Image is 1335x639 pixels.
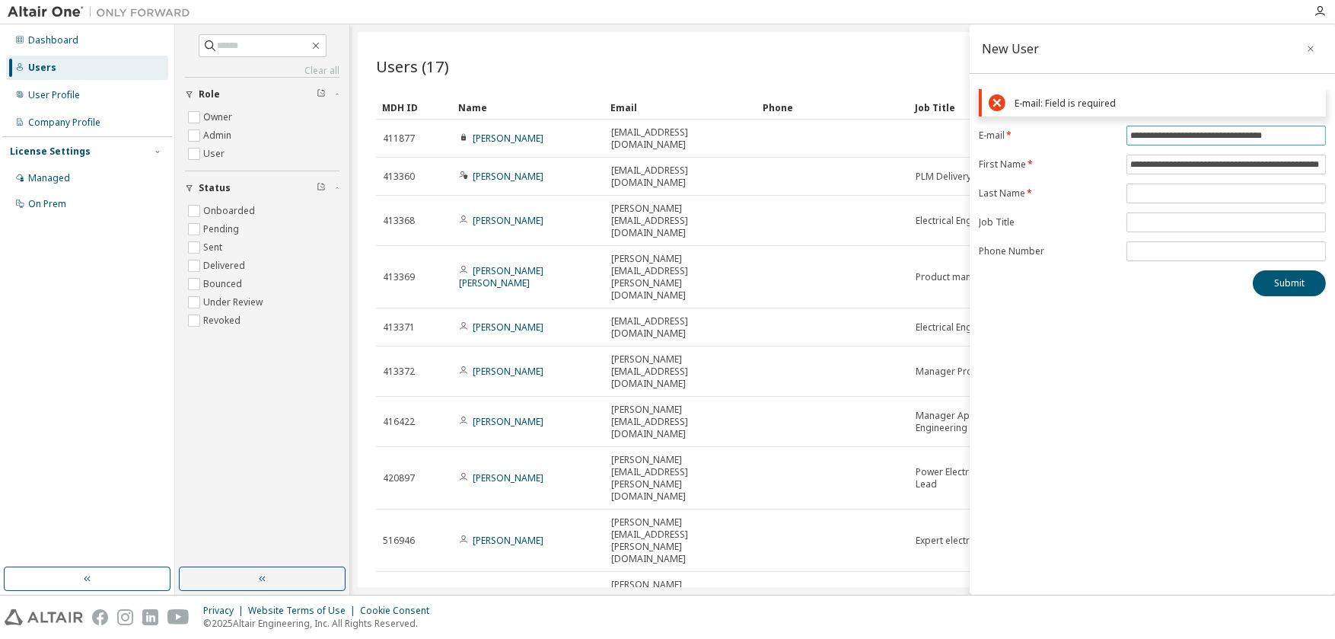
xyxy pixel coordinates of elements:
img: linkedin.svg [142,609,158,625]
a: [PERSON_NAME] [473,471,543,484]
span: 516946 [383,535,415,547]
button: Status [185,171,339,205]
span: Electrical Engineer [916,215,994,227]
label: Sent [203,238,225,257]
span: [PERSON_NAME][EMAIL_ADDRESS][PERSON_NAME][DOMAIN_NAME] [611,253,750,302]
div: MDH ID [382,95,446,120]
span: Status [199,182,231,194]
label: Admin [203,126,234,145]
a: [PERSON_NAME] [473,534,543,547]
label: Under Review [203,293,266,312]
span: 420897 [383,472,415,484]
span: [PERSON_NAME][EMAIL_ADDRESS][DOMAIN_NAME] [611,404,750,440]
div: New User [982,43,1039,55]
label: Delivered [203,257,248,275]
a: [PERSON_NAME] [473,214,543,227]
span: Product manger [916,271,986,283]
label: Last Name [979,187,1117,200]
span: [PERSON_NAME][EMAIL_ADDRESS][PERSON_NAME][DOMAIN_NAME] [611,579,750,628]
span: [EMAIL_ADDRESS][DOMAIN_NAME] [611,126,750,151]
span: [PERSON_NAME][EMAIL_ADDRESS][DOMAIN_NAME] [611,203,750,239]
img: youtube.svg [167,609,190,625]
div: Job Title [915,95,1055,120]
a: [PERSON_NAME] [473,321,543,334]
span: 413371 [383,321,415,334]
span: [PERSON_NAME][EMAIL_ADDRESS][PERSON_NAME][DOMAIN_NAME] [611,516,750,565]
label: Job Title [979,216,1117,228]
span: Users (17) [376,56,449,77]
div: Phone [763,95,903,120]
span: 413368 [383,215,415,227]
div: Privacy [203,605,248,617]
div: Website Terms of Use [248,605,360,617]
span: [PERSON_NAME][EMAIL_ADDRESS][DOMAIN_NAME] [611,353,750,390]
a: [PERSON_NAME] [473,170,543,183]
span: Manager Production [916,366,1005,378]
button: Submit [1253,270,1326,296]
span: Role [199,88,220,101]
img: altair_logo.svg [5,609,83,625]
div: On Prem [28,198,66,210]
div: E-mail: Field is required [1015,97,1319,109]
img: instagram.svg [117,609,133,625]
span: Electrical Engineer [916,321,994,334]
p: © 2025 Altair Engineering, Inc. All Rights Reserved. [203,617,438,630]
div: Managed [28,172,70,184]
label: Revoked [203,312,244,330]
span: Power Electronics Development Lead [916,466,1054,490]
span: 413369 [383,271,415,283]
a: [PERSON_NAME] [PERSON_NAME] [459,264,543,289]
div: Email [610,95,750,120]
label: E-mail [979,129,1117,142]
span: Clear filter [317,88,326,101]
span: 413372 [383,366,415,378]
div: License Settings [10,145,91,158]
label: Pending [203,220,242,238]
label: Onboarded [203,202,258,220]
img: facebook.svg [92,609,108,625]
a: [PERSON_NAME] [473,415,543,428]
div: User Profile [28,89,80,101]
div: Company Profile [28,117,100,129]
label: Owner [203,108,235,126]
label: User [203,145,228,163]
span: [EMAIL_ADDRESS][DOMAIN_NAME] [611,315,750,340]
a: [PERSON_NAME] [473,365,543,378]
div: Cookie Consent [360,605,438,617]
div: Name [458,95,598,120]
span: Manager Application Engineering and Test [916,410,1054,434]
span: [EMAIL_ADDRESS][DOMAIN_NAME] [611,165,750,189]
a: [PERSON_NAME] [473,132,543,145]
a: Clear all [185,65,339,77]
div: Dashboard [28,34,78,46]
img: Altair One [8,5,198,20]
span: 416422 [383,416,415,428]
span: 411877 [383,133,415,145]
span: [PERSON_NAME][EMAIL_ADDRESS][PERSON_NAME][DOMAIN_NAME] [611,454,750,503]
label: First Name [979,158,1117,171]
span: PLM Delivery [916,171,971,183]
span: Clear filter [317,182,326,194]
label: Bounced [203,275,245,293]
span: Expert electrical engineer [916,535,1025,547]
div: Users [28,62,56,74]
span: 413360 [383,171,415,183]
button: Role [185,78,339,111]
label: Phone Number [979,245,1117,257]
